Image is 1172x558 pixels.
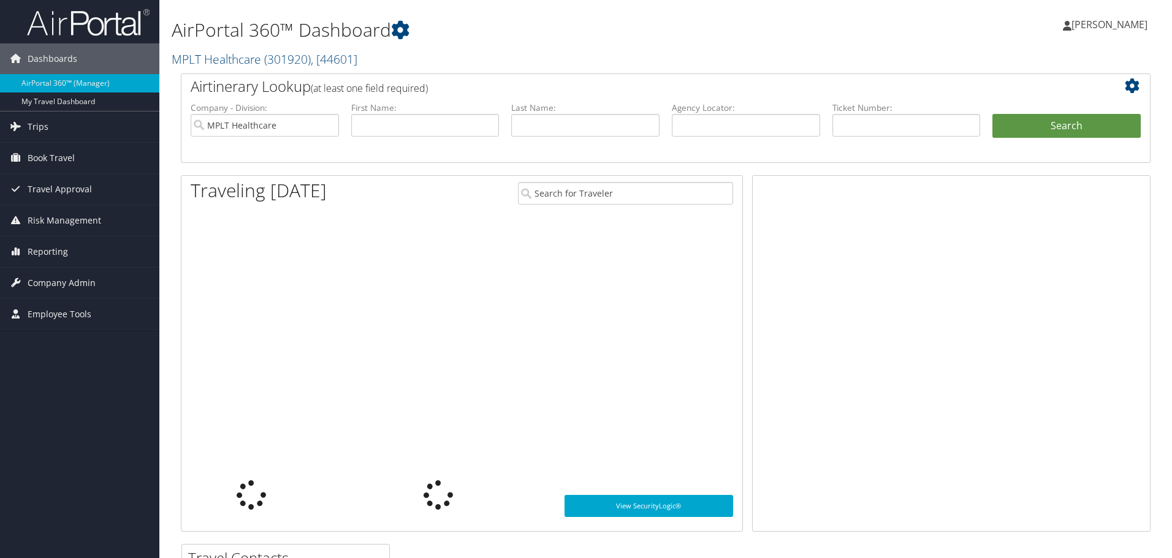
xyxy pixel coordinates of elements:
[311,81,428,95] span: (at least one field required)
[28,143,75,173] span: Book Travel
[672,102,820,114] label: Agency Locator:
[172,17,831,43] h1: AirPortal 360™ Dashboard
[191,102,339,114] label: Company - Division:
[511,102,660,114] label: Last Name:
[832,102,981,114] label: Ticket Number:
[28,268,96,298] span: Company Admin
[351,102,500,114] label: First Name:
[28,174,92,205] span: Travel Approval
[191,178,327,203] h1: Traveling [DATE]
[28,299,91,330] span: Employee Tools
[191,76,1060,97] h2: Airtinerary Lookup
[264,51,311,67] span: ( 301920 )
[1063,6,1160,43] a: [PERSON_NAME]
[28,43,77,74] span: Dashboards
[1071,18,1147,31] span: [PERSON_NAME]
[28,111,48,142] span: Trips
[992,114,1141,138] button: Search
[172,51,357,67] a: MPLT Healthcare
[565,495,733,517] a: View SecurityLogic®
[311,51,357,67] span: , [ 44601 ]
[518,182,733,205] input: Search for Traveler
[27,8,150,37] img: airportal-logo.png
[28,236,68,267] span: Reporting
[28,205,101,236] span: Risk Management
